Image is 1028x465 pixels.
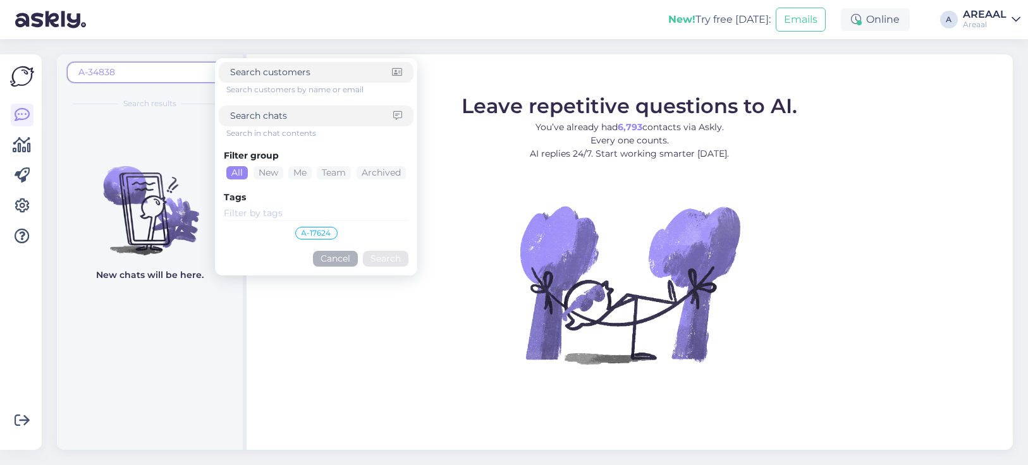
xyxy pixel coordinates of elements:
[224,207,408,220] input: Filter by tags
[940,11,958,28] div: A
[224,191,408,204] div: Tags
[841,8,910,31] div: Online
[123,98,176,109] span: Search results
[668,13,695,25] b: New!
[963,9,1007,20] div: AREAAL
[230,109,393,123] input: Search chats
[230,66,392,79] input: Search customers
[10,64,34,88] img: Askly Logo
[226,166,248,179] div: All
[96,269,204,282] p: New chats will be here.
[963,9,1020,30] a: AREAALAreaal
[57,143,243,257] img: No chats
[462,121,798,160] p: You’ve already had contacts via Askly. Every one counts. AI replies 24/7. Start working smarter [...
[776,8,826,32] button: Emails
[618,121,642,133] b: 6,793
[226,128,413,139] div: Search in chat contents
[963,20,1007,30] div: Areaal
[78,66,115,78] span: A-34838
[516,171,743,398] img: No Chat active
[462,94,798,118] span: Leave repetitive questions to AI.
[668,12,771,27] div: Try free [DATE]:
[224,149,408,162] div: Filter group
[226,84,413,95] div: Search customers by name or email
